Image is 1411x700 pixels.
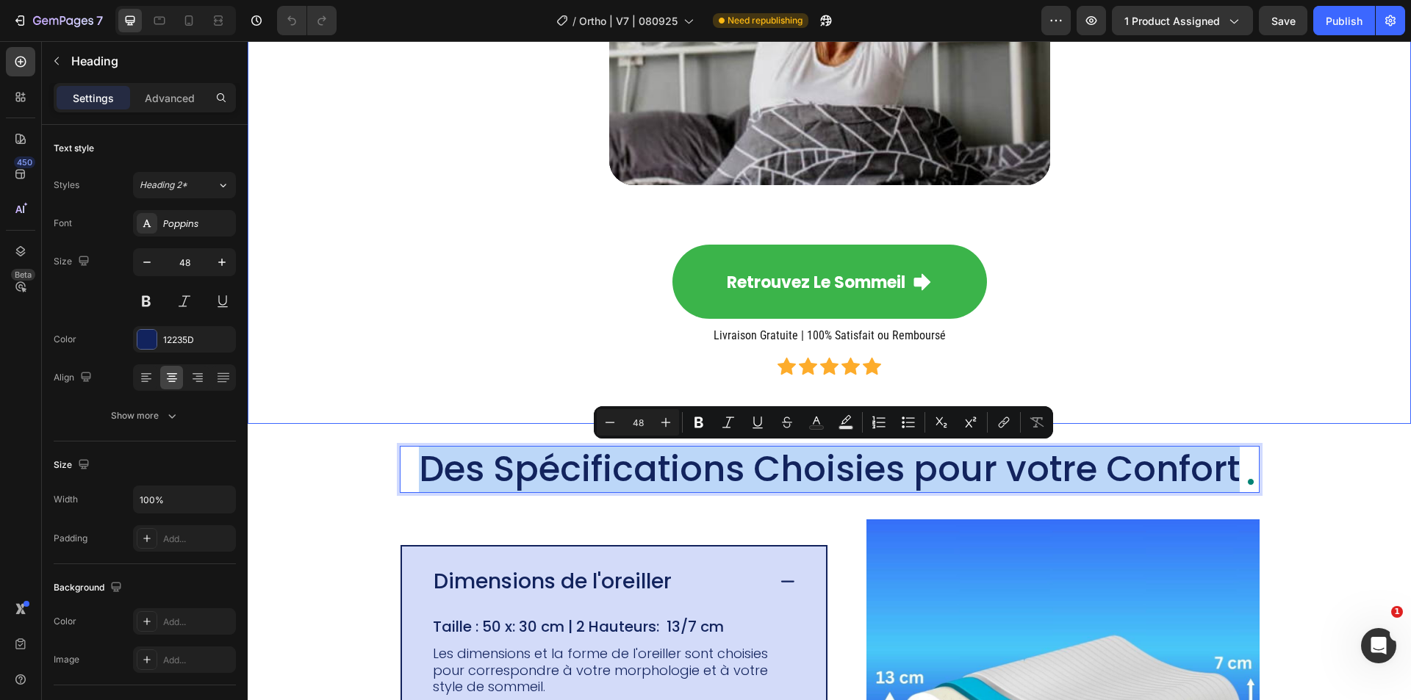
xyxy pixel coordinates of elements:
[54,142,94,155] div: Text style
[71,52,230,70] p: Heading
[54,252,93,272] div: Size
[140,178,187,192] span: Heading 2*
[1112,6,1253,35] button: 1 product assigned
[54,333,76,346] div: Color
[163,533,232,546] div: Add...
[54,615,76,628] div: Color
[54,178,79,192] div: Styles
[186,527,424,553] p: Dimensions de l'oreiller
[185,605,549,654] p: Les dimensions et la forme de l'oreiller sont choisies pour correspondre à votre morphologie et à...
[73,90,114,106] p: Settings
[152,405,1012,452] h2: Rich Text Editor. Editing area: main
[1259,6,1307,35] button: Save
[728,14,803,27] span: Need republishing
[464,283,700,307] h2: Livraison Gratuite | 100% Satisfait ou Remboursé
[54,403,236,429] button: Show more
[11,269,35,281] div: Beta
[1326,13,1362,29] div: Publish
[248,41,1411,700] iframe: To enrich screen reader interactions, please activate Accessibility in Grammarly extension settings
[6,6,109,35] button: 7
[54,493,78,506] div: Width
[163,654,232,667] div: Add...
[1124,13,1220,29] span: 1 product assigned
[1313,6,1375,35] button: Publish
[185,577,549,595] p: Taille : 50 x: 30 cm | 2 Hauteurs: 13/7 cm
[54,532,87,545] div: Padding
[163,333,232,347] div: 12235D
[154,406,1010,450] p: Des Spécifications Choisies pour votre Confort
[1391,606,1403,618] span: 1
[111,408,179,423] div: Show more
[572,13,576,29] span: /
[1361,628,1396,663] iframe: Intercom live chat
[579,13,678,29] span: Ortho | V7 | 080925
[96,12,103,29] p: 7
[277,6,337,35] div: Undo/Redo
[479,230,658,253] span: Retrouvez le Sommeil
[145,90,195,106] p: Advanced
[425,203,739,278] a: Retrouvez le Sommeil
[163,217,232,231] div: Poppins
[163,616,232,629] div: Add...
[54,455,93,475] div: Size
[54,368,95,388] div: Align
[594,406,1053,439] div: Editor contextual toolbar
[54,578,125,598] div: Background
[14,156,35,168] div: 450
[133,172,236,198] button: Heading 2*
[54,653,79,666] div: Image
[54,217,72,230] div: Font
[134,486,235,513] input: Auto
[1271,15,1296,27] span: Save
